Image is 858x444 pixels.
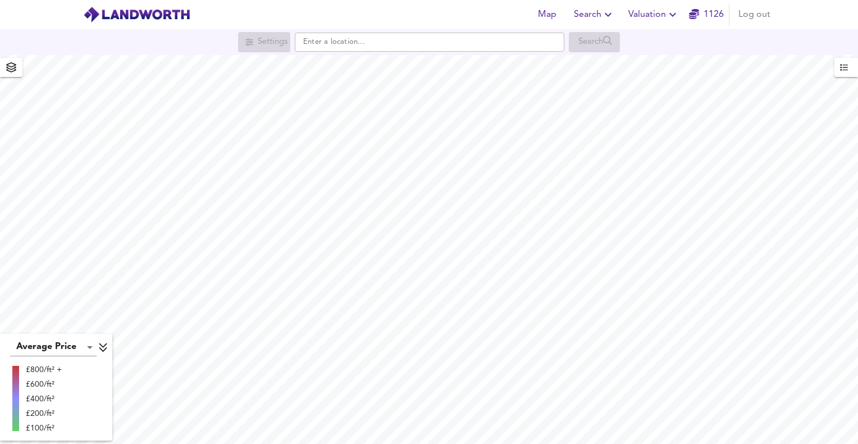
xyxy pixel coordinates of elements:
div: Search for a location first or explore the map [569,32,620,52]
button: Log out [734,3,775,26]
span: Valuation [628,7,679,22]
div: £600/ft² [26,379,62,390]
div: £100/ft² [26,423,62,434]
div: £400/ft² [26,393,62,405]
input: Enter a location... [295,33,564,52]
span: Log out [738,7,770,22]
button: Search [569,3,619,26]
div: Search for a location first or explore the map [238,32,290,52]
button: 1126 [688,3,724,26]
img: logo [83,6,190,23]
button: Map [529,3,565,26]
div: £200/ft² [26,408,62,419]
a: 1126 [689,7,724,22]
button: Valuation [624,3,684,26]
span: Map [533,7,560,22]
span: Search [574,7,615,22]
div: Average Price [10,338,97,356]
div: £800/ft² + [26,364,62,375]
